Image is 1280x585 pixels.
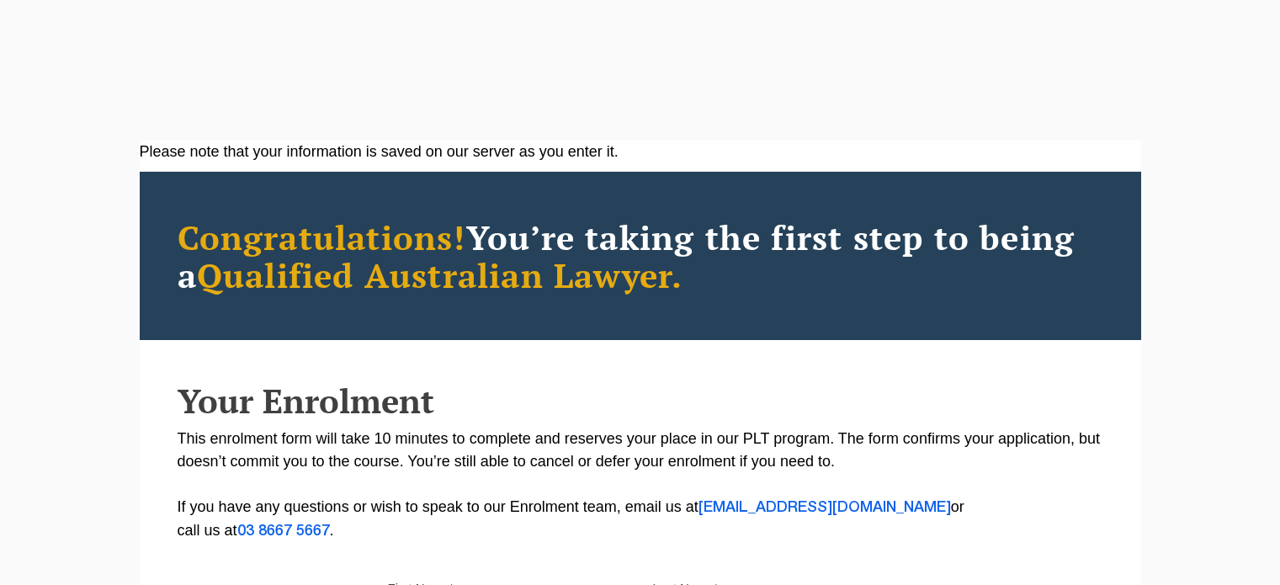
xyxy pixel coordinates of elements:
[698,501,951,514] a: [EMAIL_ADDRESS][DOMAIN_NAME]
[178,215,466,259] span: Congratulations!
[237,524,330,538] a: 03 8667 5667
[178,428,1103,543] p: This enrolment form will take 10 minutes to complete and reserves your place in our PLT program. ...
[178,382,1103,419] h2: Your Enrolment
[178,218,1103,294] h2: You’re taking the first step to being a
[197,253,683,297] span: Qualified Australian Lawyer.
[140,141,1141,163] div: Please note that your information is saved on our server as you enter it.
